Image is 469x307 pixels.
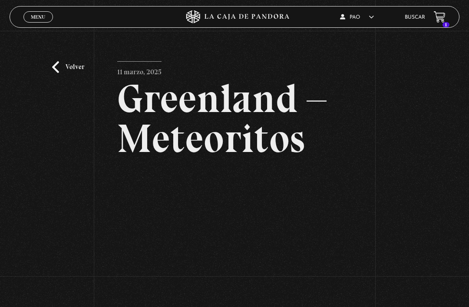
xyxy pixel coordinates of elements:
span: Pao [340,15,374,20]
iframe: Dailymotion video player – Greenland Meteoritos [117,172,351,303]
a: 1 [434,11,446,23]
a: Buscar [405,15,425,20]
span: Menu [31,14,45,20]
a: Volver [52,61,84,73]
p: 11 marzo, 2025 [117,61,162,79]
h2: Greenland – Meteoritos [117,79,351,158]
span: 1 [443,22,449,27]
span: Cerrar [28,22,49,28]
